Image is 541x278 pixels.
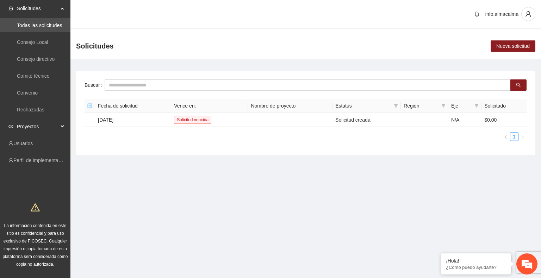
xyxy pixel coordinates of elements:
[481,113,527,127] td: $0.00
[518,132,527,141] li: Next Page
[472,11,482,17] span: bell
[13,141,33,146] a: Usuarios
[441,104,446,108] span: filter
[392,101,399,111] span: filter
[518,132,527,141] button: right
[17,107,44,112] a: Rechazadas
[8,6,13,11] span: inbox
[394,104,398,108] span: filter
[504,135,508,139] span: left
[335,102,391,110] span: Estatus
[17,22,62,28] a: Todas las solicitudes
[491,40,535,52] button: Nueva solicitud
[17,39,48,45] a: Consejo Local
[8,124,13,129] span: eye
[76,40,114,52] span: Solicitudes
[95,99,171,113] th: Fecha de solicitud
[174,116,211,124] span: Solicitud vencida
[485,11,518,17] span: info.almacalma
[473,101,480,111] span: filter
[17,73,50,79] a: Comité técnico
[446,265,506,270] p: ¿Cómo puedo ayudarte?
[17,90,38,96] a: Convenio
[481,99,527,113] th: Solicitado
[13,157,68,163] a: Perfil de implementadora
[95,113,171,127] td: [DATE]
[471,8,483,20] button: bell
[171,99,248,113] th: Vence en:
[87,103,92,108] span: minus-square
[474,104,479,108] span: filter
[502,132,510,141] li: Previous Page
[522,11,535,17] span: user
[17,1,58,15] span: Solicitudes
[516,83,521,88] span: search
[85,79,105,91] label: Buscar
[502,132,510,141] button: left
[448,113,481,127] td: N/A
[248,99,332,113] th: Nombre de proyecto
[521,7,535,21] button: user
[17,119,58,134] span: Proyectos
[496,42,530,50] span: Nueva solicitud
[440,101,447,111] span: filter
[510,133,518,141] a: 1
[404,102,439,110] span: Región
[17,56,55,62] a: Consejo directivo
[451,102,472,110] span: Eje
[31,203,40,212] span: warning
[446,258,506,264] div: ¡Hola!
[3,223,68,267] span: La información contenida en este sitio es confidencial y para uso exclusivo de FICOSEC. Cualquier...
[332,113,401,127] td: Solicitud creada
[510,79,527,91] button: search
[521,135,525,139] span: right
